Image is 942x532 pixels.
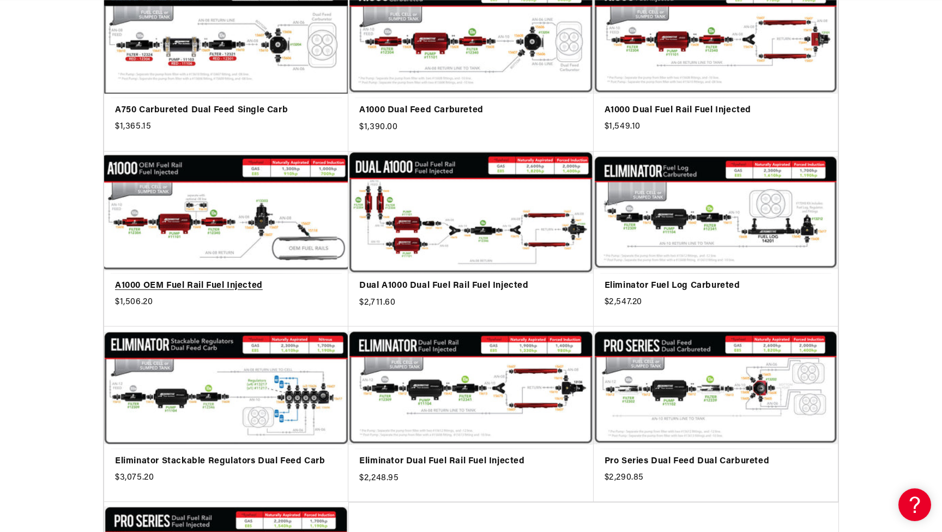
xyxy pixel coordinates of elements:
a: A1000 OEM Fuel Rail Fuel Injected [115,279,337,293]
a: Eliminator Stackable Regulators Dual Feed Carb [115,455,337,469]
a: Dual A1000 Dual Fuel Rail Fuel Injected [359,279,582,293]
a: A1000 Dual Fuel Rail Fuel Injected [605,104,827,118]
a: Pro Series Dual Feed Dual Carbureted [605,455,827,469]
a: A750 Carbureted Dual Feed Single Carb [115,104,337,118]
a: Eliminator Fuel Log Carbureted [605,279,827,293]
a: A1000 Dual Feed Carbureted [359,104,582,118]
a: Eliminator Dual Fuel Rail Fuel Injected [359,455,582,469]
